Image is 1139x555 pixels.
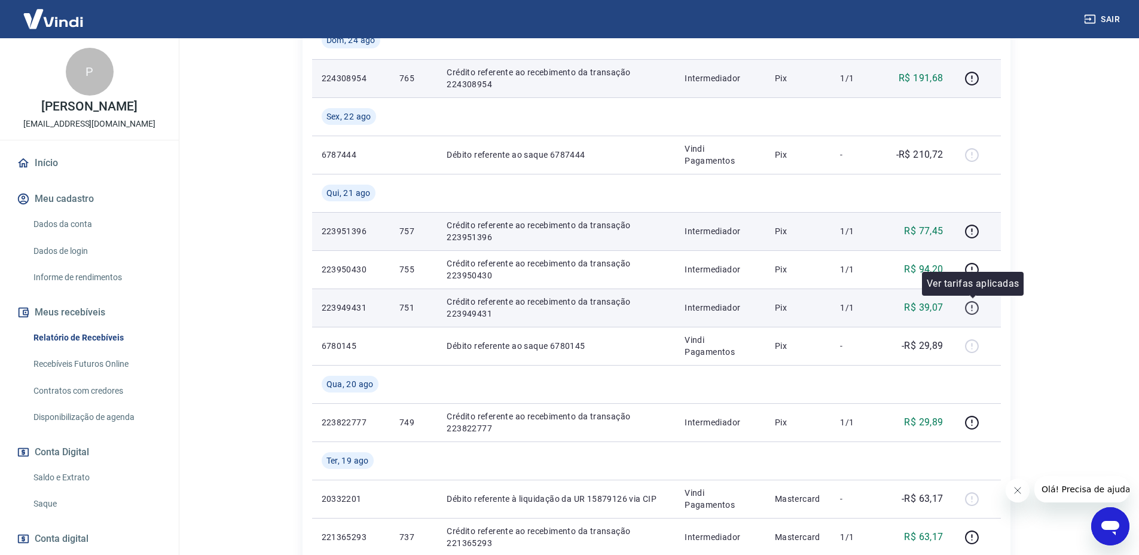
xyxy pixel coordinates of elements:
[14,526,164,552] a: Conta digital
[29,352,164,376] a: Recebíveis Futuros Online
[322,302,380,314] p: 223949431
[840,302,875,314] p: 1/1
[840,263,875,275] p: 1/1
[447,410,665,434] p: Crédito referente ao recebimento da transação 223822777
[840,531,875,543] p: 1/1
[29,212,164,237] a: Dados da conta
[399,302,427,314] p: 751
[902,492,943,506] p: -R$ 63,17
[685,531,756,543] p: Intermediador
[1082,8,1125,30] button: Sair
[322,149,380,161] p: 6787444
[29,239,164,263] a: Dados de login
[775,225,822,237] p: Pix
[29,405,164,430] a: Disponibilização de agenda
[840,416,875,428] p: 1/1
[775,263,822,275] p: Pix
[447,493,665,505] p: Débito referente à liquidação da UR 15879126 via CIP
[23,118,155,130] p: [EMAIL_ADDRESS][DOMAIN_NAME]
[322,493,380,505] p: 20332201
[326,111,371,122] span: Sex, 22 ago
[904,262,943,277] p: R$ 94,20
[685,416,756,428] p: Intermediador
[326,378,374,390] span: Qua, 20 ago
[685,72,756,84] p: Intermediador
[904,530,943,544] p: R$ 63,17
[7,8,100,18] span: Olá! Precisa de ajuda?
[447,257,665,281] p: Crédito referente ao recebimento da transação 223950430
[447,340,665,352] p: Débito referente ao saque 6780145
[326,34,375,46] span: Dom, 24 ago
[399,416,427,428] p: 749
[399,531,427,543] p: 737
[775,531,822,543] p: Mastercard
[322,340,380,352] p: 6780145
[447,219,665,243] p: Crédito referente ao recebimento da transação 223951396
[322,416,380,428] p: 223822777
[775,149,822,161] p: Pix
[1091,507,1129,545] iframe: Botão para abrir a janela de mensagens
[904,415,943,430] p: R$ 29,89
[840,493,875,505] p: -
[41,100,137,113] p: [PERSON_NAME]
[14,1,92,37] img: Vindi
[1034,476,1129,502] iframe: Mensagem da empresa
[685,143,756,167] p: Vindi Pagamentos
[685,225,756,237] p: Intermediador
[899,71,943,85] p: R$ 191,68
[447,149,665,161] p: Débito referente ao saque 6787444
[399,225,427,237] p: 757
[322,263,380,275] p: 223950430
[840,149,875,161] p: -
[322,531,380,543] p: 221365293
[775,340,822,352] p: Pix
[685,487,756,511] p: Vindi Pagamentos
[902,339,943,353] p: -R$ 29,89
[904,224,943,238] p: R$ 77,45
[14,299,164,326] button: Meus recebíveis
[685,302,756,314] p: Intermediador
[1006,479,1030,502] iframe: Fechar mensagem
[896,148,943,162] p: -R$ 210,72
[685,334,756,358] p: Vindi Pagamentos
[29,465,164,490] a: Saldo e Extrato
[840,225,875,237] p: 1/1
[775,72,822,84] p: Pix
[685,263,756,275] p: Intermediador
[326,455,369,467] span: Ter, 19 ago
[326,187,371,199] span: Qui, 21 ago
[14,439,164,465] button: Conta Digital
[399,72,427,84] p: 765
[904,301,943,315] p: R$ 39,07
[775,302,822,314] p: Pix
[447,296,665,320] p: Crédito referente ao recebimento da transação 223949431
[35,531,88,547] span: Conta digital
[322,225,380,237] p: 223951396
[14,150,164,176] a: Início
[29,492,164,516] a: Saque
[840,72,875,84] p: 1/1
[29,379,164,403] a: Contratos com credores
[775,416,822,428] p: Pix
[14,186,164,212] button: Meu cadastro
[322,72,380,84] p: 224308954
[775,493,822,505] p: Mastercard
[29,326,164,350] a: Relatório de Recebíveis
[399,263,427,275] p: 755
[927,277,1019,291] p: Ver tarifas aplicadas
[447,525,665,549] p: Crédito referente ao recebimento da transação 221365293
[447,66,665,90] p: Crédito referente ao recebimento da transação 224308954
[840,340,875,352] p: -
[66,48,114,96] div: P
[29,265,164,290] a: Informe de rendimentos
